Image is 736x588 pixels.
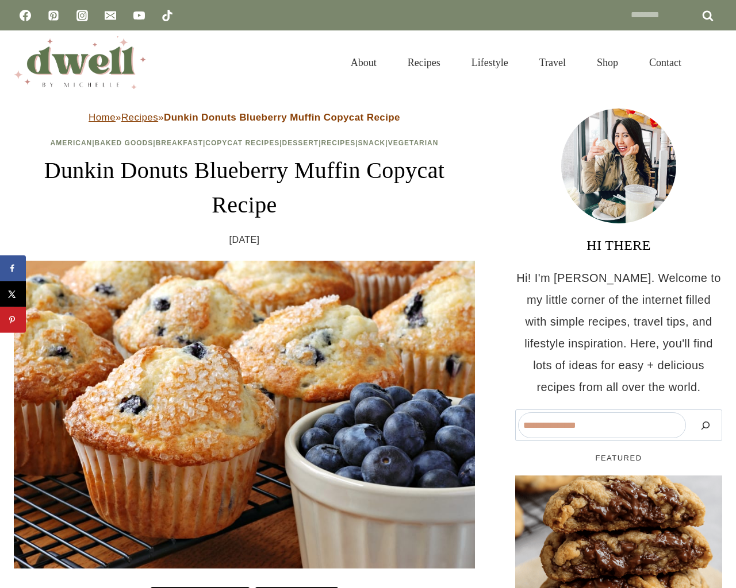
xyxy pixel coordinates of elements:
a: Facebook [14,4,37,27]
a: Snack [358,139,386,147]
span: | | | | | | | [51,139,439,147]
h3: HI THERE [515,235,722,256]
a: Baked Goods [95,139,154,147]
a: YouTube [128,4,151,27]
a: Vegetarian [388,139,439,147]
a: Copycat Recipes [205,139,279,147]
strong: Dunkin Donuts Blueberry Muffin Copycat Recipe [164,112,400,123]
a: Breakfast [156,139,203,147]
a: Home [89,112,116,123]
a: Email [99,4,122,27]
a: Dessert [282,139,319,147]
button: View Search Form [703,53,722,72]
p: Hi! I'm [PERSON_NAME]. Welcome to my little corner of the internet filled with simple recipes, tr... [515,267,722,398]
a: Recipes [392,42,456,83]
a: Contact [634,42,697,83]
a: American [51,139,93,147]
h1: Dunkin Donuts Blueberry Muffin Copycat Recipe [14,153,475,222]
a: TikTok [156,4,179,27]
span: » » [89,112,400,123]
a: Shop [581,42,634,83]
h5: FEATURED [515,452,722,464]
time: [DATE] [229,231,260,249]
a: Recipes [121,112,158,123]
a: Pinterest [42,4,65,27]
a: Instagram [71,4,94,27]
a: Travel [524,42,581,83]
a: Recipes [321,139,356,147]
img: DWELL by michelle [14,36,146,89]
nav: Primary Navigation [335,42,697,83]
a: Lifestyle [456,42,524,83]
button: Search [692,412,719,438]
img: dunkin donuts blueberry muffins recipe [14,261,475,569]
a: About [335,42,392,83]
